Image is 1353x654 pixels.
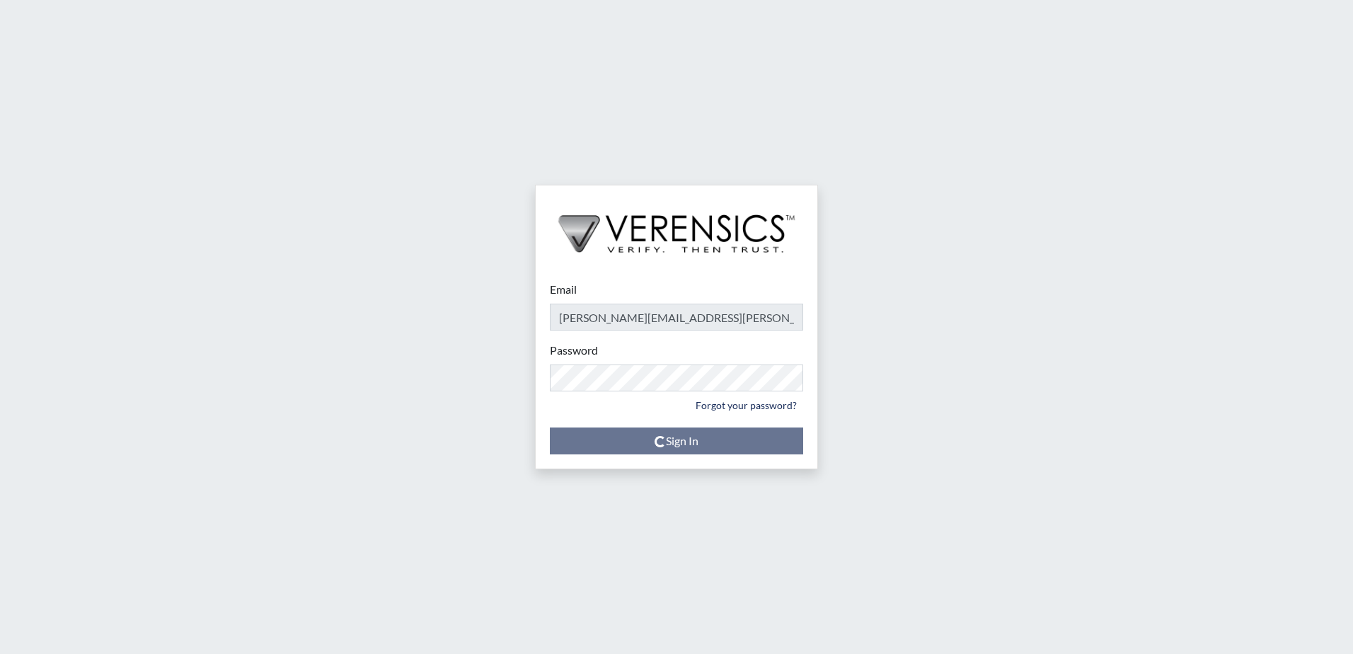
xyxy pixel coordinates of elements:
button: Sign In [550,428,803,454]
input: Email [550,304,803,331]
label: Email [550,281,577,298]
img: logo-wide-black.2aad4157.png [536,185,817,268]
a: Forgot your password? [689,394,803,416]
label: Password [550,342,598,359]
